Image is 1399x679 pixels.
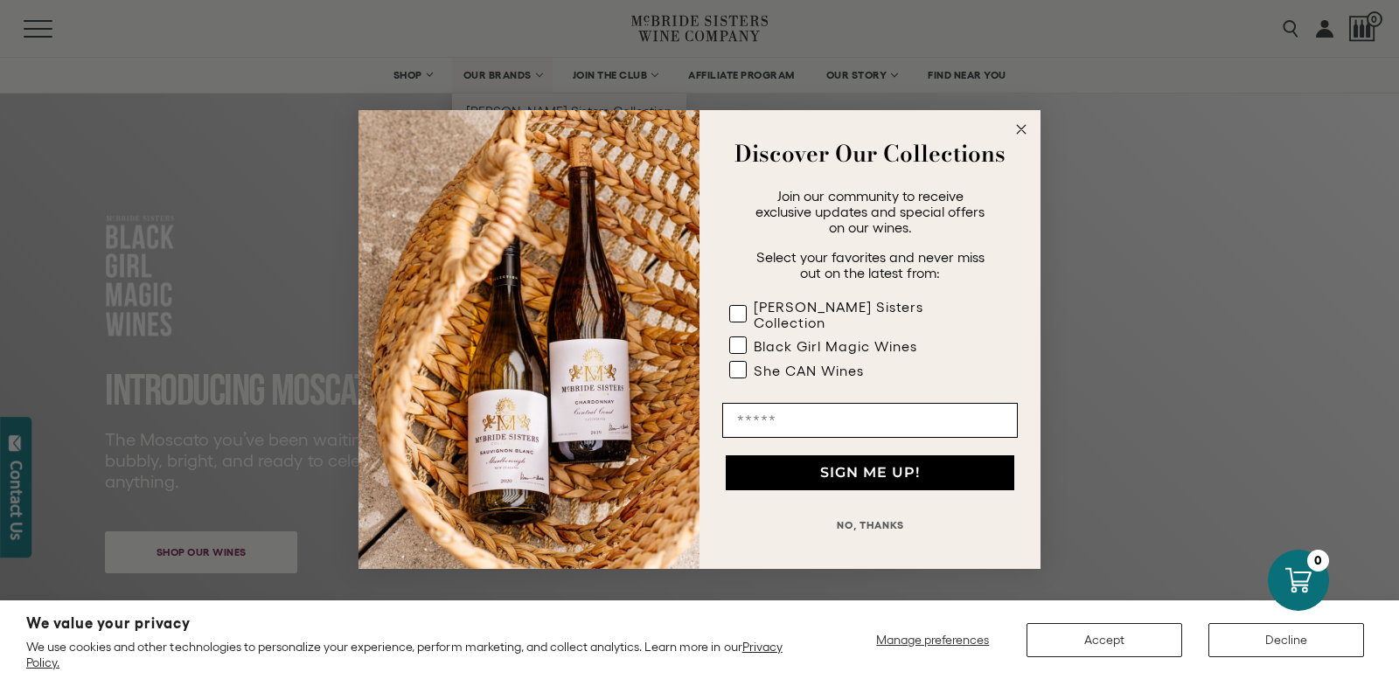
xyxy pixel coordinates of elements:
[726,455,1014,490] button: SIGN ME UP!
[1011,119,1032,140] button: Close dialog
[358,110,699,569] img: 42653730-7e35-4af7-a99d-12bf478283cf.jpeg
[1027,623,1182,657] button: Accept
[754,299,983,330] div: [PERSON_NAME] Sisters Collection
[866,623,1000,657] button: Manage preferences
[1307,550,1329,572] div: 0
[26,640,783,669] a: Privacy Policy.
[734,136,1006,170] strong: Discover Our Collections
[754,338,917,354] div: Black Girl Magic Wines
[26,616,798,631] h2: We value your privacy
[26,639,798,670] p: We use cookies and other technologies to personalize your experience, perform marketing, and coll...
[722,508,1018,543] button: NO, THANKS
[722,403,1018,438] input: Email
[1208,623,1364,657] button: Decline
[876,633,989,647] span: Manage preferences
[754,363,864,378] div: She CAN Wines
[756,249,985,281] span: Select your favorites and never miss out on the latest from:
[755,188,985,235] span: Join our community to receive exclusive updates and special offers on our wines.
